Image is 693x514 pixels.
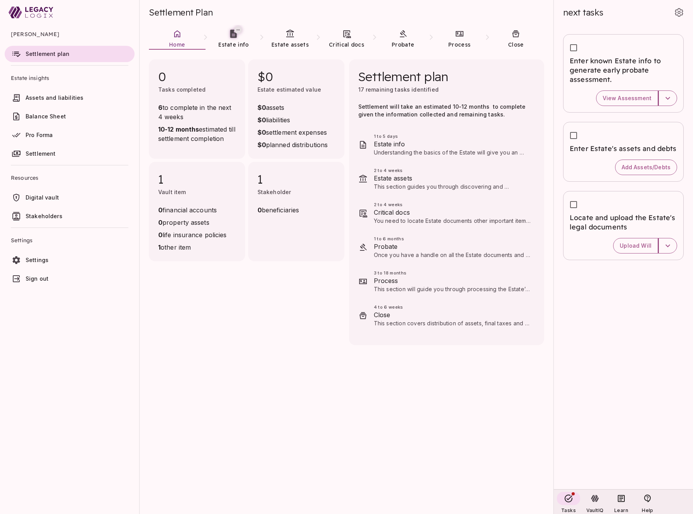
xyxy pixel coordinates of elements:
[158,243,161,251] strong: 1
[374,270,532,276] span: 3 to 18 months
[5,252,135,268] a: Settings
[158,206,162,214] strong: 0
[218,41,249,48] span: Estate info
[11,25,128,43] span: [PERSON_NAME]
[5,127,135,143] a: Pro Forma
[257,205,299,215] span: beneficiaries
[158,69,236,84] span: 0
[158,230,226,240] span: life insurance policies
[349,128,544,162] div: 1 to 5 daysEstate infoUnderstanding the basics of the Estate will give you an early perspective o...
[374,133,532,139] span: 1 to 5 days
[5,46,135,62] a: Settlement plan
[374,149,532,156] p: Understanding the basics of the Estate will give you an early perspective on what’s in store for ...
[563,34,684,113] div: Enter known Estate info to generate early probate assessment.View Assessment
[374,236,532,242] span: 1 to 6 months
[257,115,328,125] span: liabilities
[5,146,135,162] a: Settlement
[603,95,652,102] span: View Assessment
[329,41,364,48] span: Critical docs
[257,206,262,214] strong: 0
[614,507,628,513] span: Learn
[563,191,684,260] div: Locate and upload the Estate's legal documentsUpload Will
[26,257,48,263] span: Settings
[257,171,335,187] span: 1
[5,271,135,287] a: Sign out
[374,167,532,174] span: 2 to 4 weeks
[26,150,56,157] span: Settlement
[374,201,532,208] span: 2 to 4 weeks
[149,7,213,18] span: Settlement Plan
[374,208,532,217] span: Critical docs
[392,41,414,48] span: Probate
[248,162,344,261] div: 1Stakeholder0beneficiaries
[622,164,671,171] span: Add Assets/Debts
[563,122,684,182] div: Enter Estate's assets and debtsAdd Assets/Debts
[257,104,266,111] strong: $0
[26,194,59,201] span: Digital vault
[448,41,470,48] span: Process
[271,41,309,48] span: Estate assets
[508,41,524,48] span: Close
[257,128,266,136] strong: $0
[158,189,186,195] span: Vault item
[374,242,532,251] span: Probate
[158,231,162,239] strong: 0
[374,304,532,310] span: 4 to 6 weeks
[5,189,135,206] a: Digital vault
[374,183,531,236] span: This section guides you through discovering and documenting the deceased's financial assets and l...
[158,171,236,187] span: 1
[374,276,532,285] span: Process
[11,231,128,250] span: Settings
[374,139,532,149] span: Estate info
[570,144,677,153] span: Enter Estate's assets and debts
[642,507,653,513] span: Help
[158,103,236,122] span: to complete in the next 4 weeks
[561,507,576,513] span: Tasks
[5,108,135,125] a: Balance Sheet
[586,507,603,513] span: VaultIQ
[158,219,162,226] strong: 0
[158,104,162,111] strong: 6
[257,140,328,149] span: planned distributions
[374,174,532,183] span: Estate assets
[374,217,531,255] span: You need to locate Estate documents other important items to settle the Estate, such as insurance...
[358,69,448,84] span: Settlement plan
[169,41,185,48] span: Home
[613,238,658,254] button: Upload Will
[5,90,135,106] a: Assets and liabilities
[563,7,603,18] span: next tasks
[26,94,83,101] span: Assets and liabilities
[248,59,344,159] div: $0Estate estimated value$0assets$0liabilities$0settlement expenses$0planned distributions
[257,128,328,137] span: settlement expenses
[158,86,206,93] span: Tasks completed
[257,69,335,84] span: $0
[26,132,53,138] span: Pro Forma
[257,103,328,112] span: assets
[349,230,544,264] div: 1 to 6 monthsProbateOnce you have a handle on all the Estate documents and assets, you can make a...
[149,59,245,159] div: 0Tasks completed6to complete in the next 4 weeks10-12 monthsestimated till settlement completion
[374,286,530,316] span: This section will guide you through processing the Estate’s assets. Tasks related to your specifi...
[257,189,291,195] span: Stakeholder
[149,162,245,261] div: 1Vault item0financial accounts0property assets0life insurance policies1other item
[257,86,321,93] span: Estate estimated value
[358,103,527,118] span: Settlement will take an estimated 10-12 months to complete given the information collected and re...
[26,213,62,219] span: Stakeholders
[5,208,135,224] a: Stakeholders
[257,116,266,124] strong: $0
[11,69,128,87] span: Estate insights
[349,162,544,196] div: 2 to 4 weeksEstate assetsThis section guides you through discovering and documenting the deceased...
[596,90,658,106] button: View Assessment
[374,252,532,320] span: Once you have a handle on all the Estate documents and assets, you can make a final determination...
[158,243,226,252] span: other item
[158,205,226,215] span: financial accounts
[358,86,439,93] span: 17 remaining tasks identified
[570,56,677,84] span: Enter known Estate info to generate early probate assessment.
[349,264,544,299] div: 3 to 18 monthsProcessThis section will guide you through processing the Estate’s assets. Tasks re...
[11,168,128,187] span: Resources
[349,196,544,230] div: 2 to 4 weeksCritical docsYou need to locate Estate documents other important items to settle the ...
[620,242,652,249] span: Upload Will
[257,141,266,149] strong: $0
[349,299,544,333] div: 4 to 6 weeksCloseThis section covers distribution of assets, final taxes and accounting, and how ...
[158,125,199,133] strong: 10-12 months
[26,275,48,282] span: Sign out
